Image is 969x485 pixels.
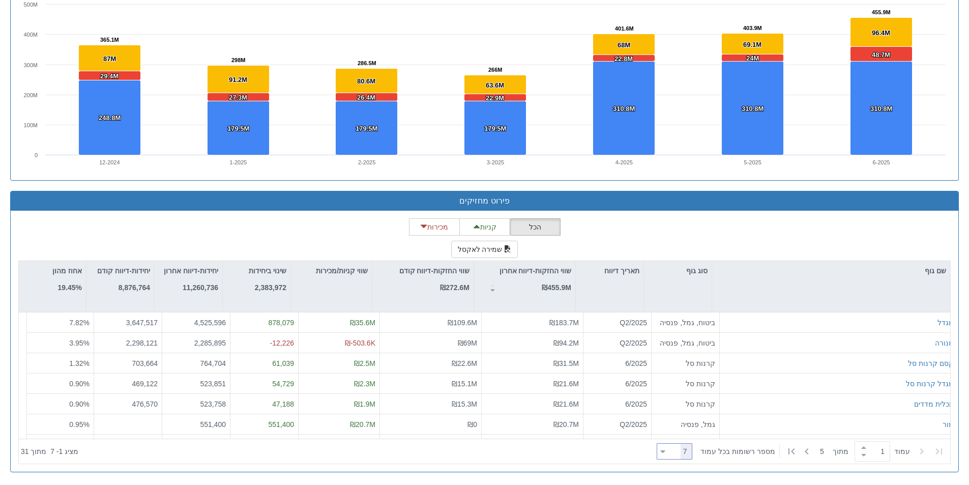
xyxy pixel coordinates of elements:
[588,318,647,328] div: Q2/2025
[357,94,375,101] tspan: 26.4M
[614,55,633,63] tspan: 22.8M
[943,419,954,430] button: מור
[656,419,715,430] div: גמל, פנסיה
[615,25,634,32] tspan: 401.6M
[452,400,477,408] span: ₪15.3M
[553,400,579,408] span: ₪21.6M
[229,94,247,101] tspan: 27.3M
[354,380,375,388] span: ₪2.3M
[700,446,775,457] span: ‏מספר רשומות בכל עמוד
[937,318,954,328] button: מגדל
[23,92,38,98] text: 200M
[23,2,38,8] text: 500M
[553,359,579,367] span: ₪31.5M
[906,379,954,389] button: מגדל קרנות סל
[58,283,82,292] strong: 19.45%
[542,283,571,292] strong: ₪455.9M
[553,420,579,429] span: ₪20.7M
[588,358,647,368] div: 6/2025
[653,440,948,463] div: ‏ מתוך
[452,380,477,388] span: ₪15.1M
[746,54,759,62] tspan: 24M
[229,76,247,83] tspan: 91.2M
[448,319,477,327] span: ₪109.6M
[742,105,764,112] tspan: 310.8M
[553,339,579,347] span: ₪94.2M
[500,265,571,276] p: שווי החזקות-דיווח אחרון
[656,358,715,368] div: קרנות סל
[291,261,372,280] div: שווי קניות/מכירות
[31,338,90,348] div: 3.95 %
[229,159,247,165] text: 1-2025
[399,265,469,276] p: שווי החזקות-דיווח קודם
[345,339,375,347] span: ₪-503.6K
[870,105,892,112] tspan: 310.8M
[451,241,518,258] button: שמירה לאקסל
[166,318,226,328] div: 4,525,596
[31,379,90,389] div: 0.90 %
[31,399,90,409] div: 0.90 %
[935,338,954,348] div: מנורה
[357,77,375,85] tspan: 80.6M
[488,67,503,73] tspan: 266M
[358,60,376,66] tspan: 286.5M
[744,159,761,165] text: 5-2025
[249,265,286,276] p: שינוי ביחידות
[656,318,715,328] div: ביטוח, גמל, פנסיה
[467,420,477,429] span: ₪0
[164,265,218,276] p: יחידות-דיווח אחרון
[458,339,477,347] span: ₪69M
[656,399,715,409] div: קרנות סל
[98,318,158,328] div: 3,647,517
[712,261,950,280] div: שם גוף
[743,41,761,48] tspan: 69.1M
[656,338,715,348] div: ביטוח, גמל, פנסיה
[166,338,226,348] div: 2,285,895
[588,399,647,409] div: 6/2025
[356,125,377,132] tspan: 179.5M
[618,41,630,49] tspan: 68M
[486,94,504,102] tspan: 22.9M
[98,399,158,409] div: 476,570
[99,114,121,122] tspan: 248.8M
[615,159,633,165] text: 4-2025
[31,358,90,368] div: 1.32 %
[452,359,477,367] span: ₪22.6M
[484,125,506,132] tspan: 179.5M
[644,261,712,280] div: סוג גוף
[743,25,762,31] tspan: 403.9M
[613,105,635,112] tspan: 310.8M
[872,51,890,59] tspan: 48.7M
[234,399,294,409] div: 47,188
[354,400,375,408] span: ₪1.9M
[23,62,38,68] text: 300M
[908,358,954,368] button: קסם קרנות סל
[100,72,119,80] tspan: 29.4M
[588,338,647,348] div: Q2/2025
[35,152,38,158] text: 0
[234,318,294,328] div: 878,079
[588,379,647,389] div: 6/2025
[166,358,226,368] div: 764,704
[576,261,643,280] div: תאריך דיווח
[52,265,82,276] p: אחוז מהון
[234,419,294,430] div: 551,400
[234,379,294,389] div: 54,729
[459,218,510,236] button: קניות
[98,358,158,368] div: 703,664
[23,122,38,128] text: 100M
[31,318,90,328] div: 7.82 %
[409,218,460,236] button: מכירות
[872,9,891,15] tspan: 455.9M
[18,196,951,206] h3: פירוט מחזיקים
[894,446,910,457] span: ‏עמוד
[914,399,954,409] button: תכלית מדדים
[588,419,647,430] div: Q2/2025
[100,37,119,43] tspan: 365.1M
[234,358,294,368] div: 61,039
[510,218,561,236] button: הכל
[656,379,715,389] div: קרנות סל
[234,338,294,348] div: -12,226
[440,283,469,292] strong: ₪272.6M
